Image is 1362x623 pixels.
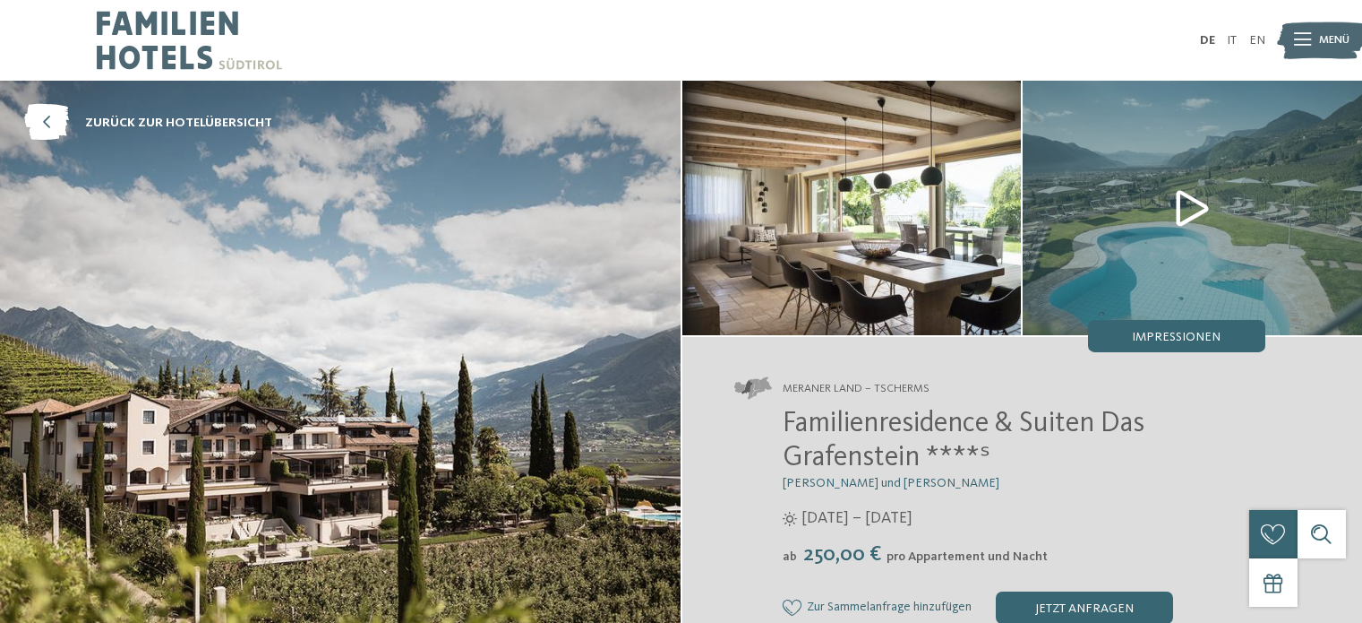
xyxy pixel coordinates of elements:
a: EN [1249,34,1265,47]
img: Unser Familienhotel im Meraner Land für glückliche Tage [682,81,1022,335]
i: Öffnungszeiten im Sommer [783,512,797,526]
span: Impressionen [1132,331,1221,343]
span: Meraner Land – Tscherms [783,381,929,397]
a: DE [1200,34,1215,47]
span: Familienresidence & Suiten Das Grafenstein ****ˢ [783,410,1144,472]
span: [PERSON_NAME] und [PERSON_NAME] [783,477,999,489]
img: Unser Familienhotel im Meraner Land für glückliche Tage [1023,81,1362,335]
a: zurück zur Hotelübersicht [24,105,272,142]
span: [DATE] – [DATE] [801,507,912,530]
span: pro Appartement und Nacht [887,550,1048,563]
a: IT [1227,34,1237,47]
span: 250,00 € [799,544,885,566]
span: Zur Sammelanfrage hinzufügen [807,601,972,615]
span: zurück zur Hotelübersicht [85,114,272,132]
span: Menü [1319,32,1349,48]
span: ab [783,550,797,563]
